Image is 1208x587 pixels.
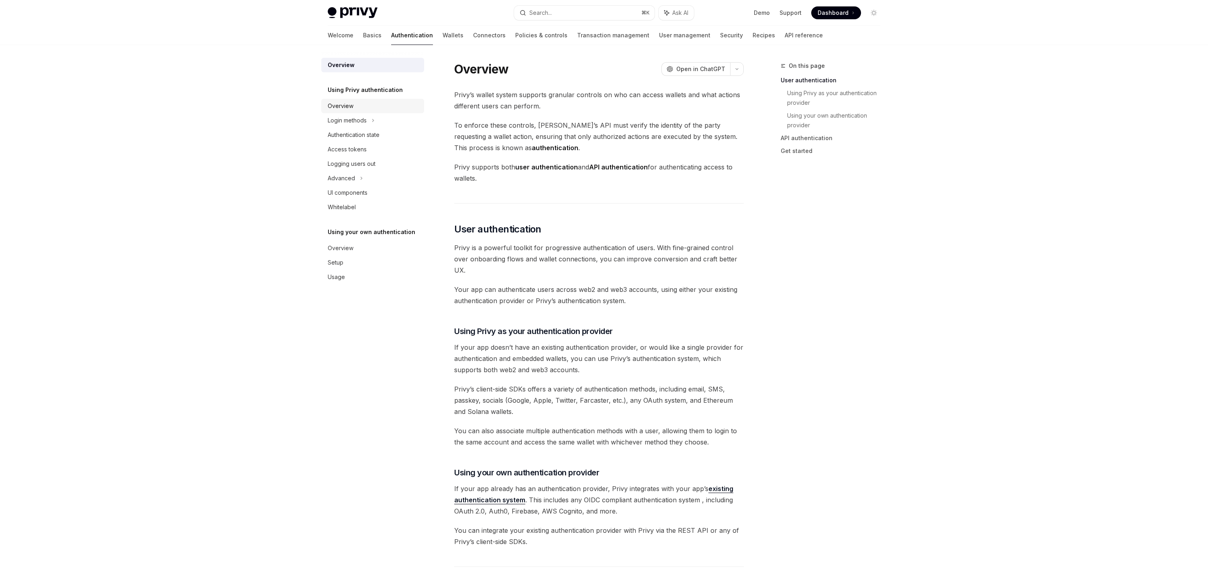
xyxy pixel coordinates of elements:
a: Demo [754,9,770,17]
a: Wallets [443,26,463,45]
a: User authentication [781,74,887,87]
div: Login methods [328,116,367,125]
a: Access tokens [321,142,424,157]
a: Dashboard [811,6,861,19]
span: You can also associate multiple authentication methods with a user, allowing them to login to the... [454,425,744,448]
div: Overview [328,243,353,253]
a: Overview [321,58,424,72]
div: Search... [529,8,552,18]
a: Recipes [753,26,775,45]
a: Connectors [473,26,506,45]
a: Transaction management [577,26,649,45]
span: Using Privy as your authentication provider [454,326,613,337]
strong: authentication [532,144,578,152]
a: Security [720,26,743,45]
a: Policies & controls [515,26,567,45]
div: Authentication state [328,130,380,140]
a: Authentication state [321,128,424,142]
h5: Using Privy authentication [328,85,403,95]
a: Logging users out [321,157,424,171]
span: Privy’s wallet system supports granular controls on who can access wallets and what actions diffe... [454,89,744,112]
strong: user authentication [515,163,578,171]
span: Ask AI [672,9,688,17]
a: Welcome [328,26,353,45]
span: ⌘ K [641,10,650,16]
span: Privy supports both and for authenticating access to wallets. [454,161,744,184]
span: On this page [789,61,825,71]
h5: Using your own authentication [328,227,415,237]
span: Using your own authentication provider [454,467,599,478]
a: Basics [363,26,382,45]
button: Toggle dark mode [867,6,880,19]
a: Authentication [391,26,433,45]
span: To enforce these controls, [PERSON_NAME]’s API must verify the identity of the party requesting a... [454,120,744,153]
span: If your app already has an authentication provider, Privy integrates with your app’s . This inclu... [454,483,744,517]
div: UI components [328,188,367,198]
span: Your app can authenticate users across web2 and web3 accounts, using either your existing authent... [454,284,744,306]
a: Using your own authentication provider [787,109,887,132]
span: Dashboard [818,9,849,17]
a: Using Privy as your authentication provider [787,87,887,109]
a: Overview [321,241,424,255]
a: API authentication [781,132,887,145]
a: Overview [321,99,424,113]
a: Support [779,9,802,17]
div: Setup [328,258,343,267]
div: Usage [328,272,345,282]
span: Privy’s client-side SDKs offers a variety of authentication methods, including email, SMS, passke... [454,383,744,417]
span: Open in ChatGPT [676,65,725,73]
a: API reference [785,26,823,45]
button: Search...⌘K [514,6,655,20]
div: Overview [328,101,353,111]
span: Privy is a powerful toolkit for progressive authentication of users. With fine-grained control ov... [454,242,744,276]
div: Logging users out [328,159,375,169]
span: User authentication [454,223,541,236]
button: Open in ChatGPT [661,62,730,76]
a: Whitelabel [321,200,424,214]
a: User management [659,26,710,45]
div: Whitelabel [328,202,356,212]
a: UI components [321,185,424,200]
span: You can integrate your existing authentication provider with Privy via the REST API or any of Pri... [454,525,744,547]
h1: Overview [454,62,508,76]
strong: API authentication [589,163,648,171]
span: If your app doesn’t have an existing authentication provider, or would like a single provider for... [454,342,744,375]
a: Get started [781,145,887,157]
div: Access tokens [328,145,367,154]
div: Advanced [328,173,355,183]
a: Usage [321,270,424,284]
a: Setup [321,255,424,270]
button: Ask AI [659,6,694,20]
div: Overview [328,60,355,70]
img: light logo [328,7,377,18]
